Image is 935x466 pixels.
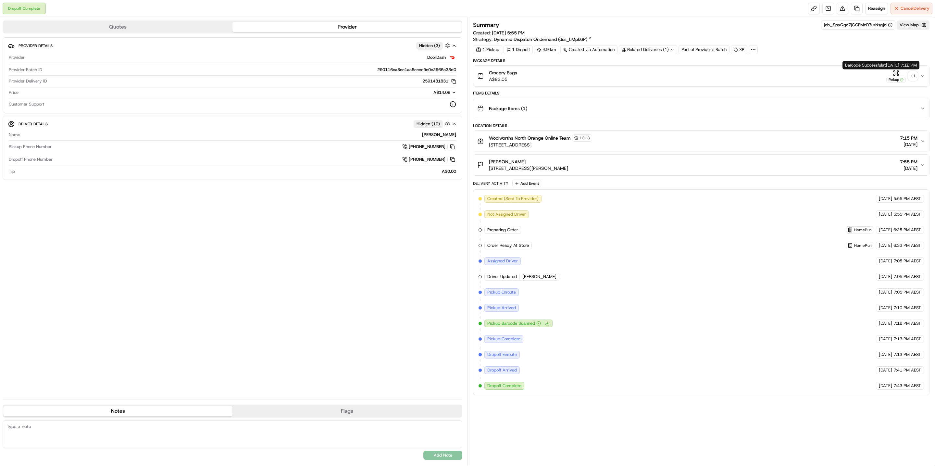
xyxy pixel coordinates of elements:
span: Order Ready At Store [487,243,529,248]
div: Barcode Successful [842,61,919,69]
button: 2591481831 [422,78,456,84]
h3: Summary [473,22,499,28]
span: 290116ca8ec1aa5ccee9e0e2965a33d0 [377,67,456,73]
span: Driver Updated [487,274,517,280]
button: [PERSON_NAME][STREET_ADDRESS][PERSON_NAME]7:55 PM[DATE] [473,155,929,175]
button: job_SpxQqc7jGCFMcR7utNsgjd [824,22,892,28]
div: Created via Automation [560,45,617,54]
span: Dropoff Arrived [487,367,517,373]
span: Reassign [868,6,885,11]
a: Dynamic Dispatch Ondemand (dss_LMpk6P) [494,36,592,43]
span: [DATE] [879,274,892,280]
span: 6:33 PM AEST [893,243,921,248]
span: [DATE] [879,289,892,295]
a: [PHONE_NUMBER] [402,156,456,163]
div: 1 Pickup [473,45,502,54]
a: [PHONE_NUMBER] [402,143,456,150]
span: 7:13 PM AEST [893,352,921,358]
div: [PERSON_NAME] [23,132,456,138]
button: Notes [3,406,232,416]
div: Pickup [886,77,906,82]
span: Name [9,132,20,138]
button: Quotes [3,22,232,32]
span: [DATE] [879,383,892,389]
span: Dropoff Phone Number [9,157,53,162]
span: [DATE] [879,367,892,373]
button: Provider DetailsHidden (3) [8,40,457,51]
span: Grocery Bags [489,69,517,76]
div: A$0.00 [18,169,456,174]
span: Hidden ( 3 ) [419,43,440,49]
span: Pickup Arrived [487,305,516,311]
span: [DATE] [879,336,892,342]
span: 1313 [580,135,590,141]
span: Driver Details [19,121,48,127]
button: Flags [232,406,462,416]
span: HomeRun [854,227,872,233]
span: [PERSON_NAME] [489,158,526,165]
button: Pickup [886,70,906,82]
span: [DATE] [879,243,892,248]
span: 7:15 PM [900,135,917,141]
span: 5:55 PM AEST [893,211,921,217]
div: Items Details [473,91,929,96]
span: Tip [9,169,15,174]
span: Provider Delivery ID [9,78,47,84]
span: [DATE] [879,321,892,326]
span: 7:10 PM AEST [893,305,921,311]
span: Cancel Delivery [901,6,929,11]
span: 6:25 PM AEST [893,227,921,233]
span: [PHONE_NUMBER] [409,144,445,150]
span: Provider [9,55,25,60]
button: Grocery BagsA$83.05Pickup+1 [473,66,929,86]
span: 7:12 PM AEST [893,321,921,326]
div: + 1 [908,71,917,81]
span: [PERSON_NAME] [522,274,556,280]
span: Assigned Driver [487,258,518,264]
button: A$14.09 [399,90,456,95]
div: Package Details [473,58,929,63]
span: [DATE] [879,227,892,233]
button: Driver DetailsHidden (10) [8,119,457,129]
span: [STREET_ADDRESS] [489,142,592,148]
span: Preparing Order [487,227,518,233]
span: 5:55 PM AEST [893,196,921,202]
span: DoorDash [427,55,446,60]
button: Hidden (3) [416,42,452,50]
div: Location Details [473,123,929,128]
span: Price [9,90,19,95]
span: 7:05 PM AEST [893,274,921,280]
span: [DATE] 5:55 PM [492,30,525,36]
span: Package Items ( 1 ) [489,105,527,112]
button: View Map [897,20,929,30]
span: 7:55 PM [900,158,917,165]
span: Not Assigned Driver [487,211,526,217]
button: Woolworths North Orange Online Team1313[STREET_ADDRESS]7:15 PM[DATE] [473,131,929,152]
span: 7:05 PM AEST [893,289,921,295]
span: 7:43 PM AEST [893,383,921,389]
button: Pickup+1 [886,70,917,82]
span: 7:13 PM AEST [893,336,921,342]
span: [DATE] [900,141,917,148]
span: Customer Support [9,101,44,107]
button: Reassign [865,3,888,14]
span: 7:05 PM AEST [893,258,921,264]
span: Provider Batch ID [9,67,42,73]
button: Pickup Barcode Scanned [487,321,541,326]
span: Woolworths North Orange Online Team [489,135,571,141]
span: Dropoff Enroute [487,352,517,358]
span: Pickup Barcode Scanned [487,321,535,326]
div: Related Deliveries (1) [619,45,677,54]
span: Dynamic Dispatch Ondemand (dss_LMpk6P) [494,36,587,43]
span: Provider Details [19,43,53,48]
div: 1 Dropoff [504,45,533,54]
button: Hidden (10) [414,120,452,128]
span: A$83.05 [489,76,517,82]
span: 7:41 PM AEST [893,367,921,373]
span: [DATE] [900,165,917,171]
div: 4.9 km [534,45,559,54]
span: [DATE] [879,211,892,217]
